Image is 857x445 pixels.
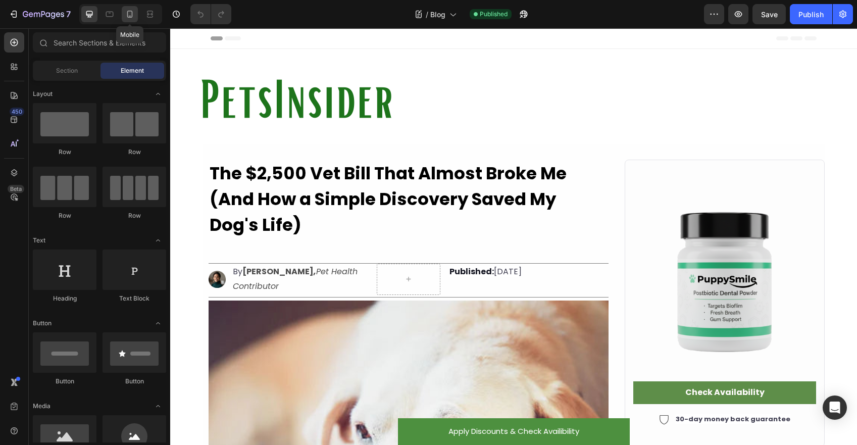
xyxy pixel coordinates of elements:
div: Heading [33,294,96,303]
span: Media [33,402,51,411]
span: Toggle open [150,232,166,249]
input: Search Sections & Elements [33,32,166,53]
span: Toggle open [150,86,166,102]
span: Toggle open [150,315,166,331]
a: Check Availability [463,353,646,376]
a: Apply Discounts & Check Availibility [228,390,460,417]
div: Publish [798,9,824,20]
span: Element [121,66,144,75]
strong: Published: [279,237,324,249]
div: Open Intercom Messenger [823,395,847,420]
div: 450 [10,108,24,116]
span: Toggle open [150,398,166,414]
button: 7 [4,4,75,24]
div: Row [103,211,166,220]
strong: Check Availability [515,358,594,370]
div: Text Block [103,294,166,303]
span: Save [761,10,778,19]
button: Save [752,4,786,24]
span: Button [33,319,52,328]
div: Button [33,377,96,386]
div: Beta [8,185,24,193]
p: 7 [66,8,71,20]
span: Published [480,10,508,19]
button: Publish [790,4,832,24]
strong: 30-day money back guarantee [506,386,620,395]
span: [DATE] [324,237,351,249]
span: Layout [33,89,53,98]
div: Row [33,211,96,220]
div: Button [103,377,166,386]
span: Text [33,236,45,245]
span: Section [56,66,78,75]
iframe: Design area [170,28,857,445]
img: [object Object] [463,164,646,347]
span: Apply Discounts & Check Availibility [278,398,409,408]
span: / [426,9,428,20]
span: Blog [430,9,445,20]
div: Undo/Redo [190,4,231,24]
div: Row [33,147,96,157]
div: Row [103,147,166,157]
